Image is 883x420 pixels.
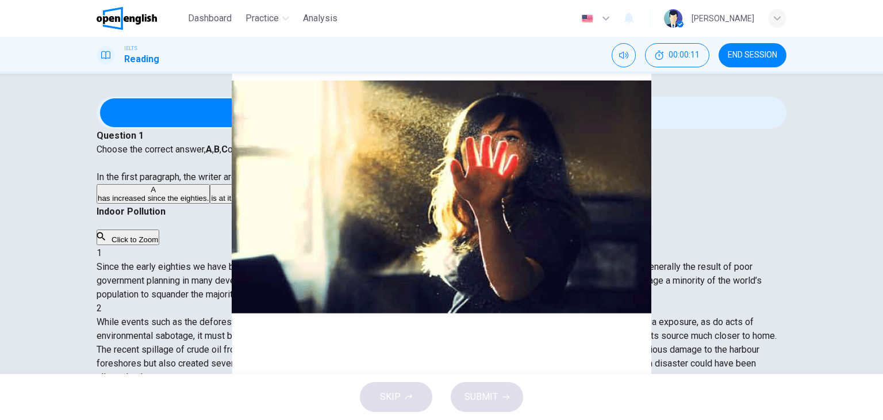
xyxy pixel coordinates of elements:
img: OpenEnglish logo [97,7,157,30]
span: Analysis [303,12,337,25]
div: [PERSON_NAME] [692,12,754,25]
span: IELTS [124,44,137,52]
a: OpenEnglish logo [97,7,183,30]
span: 00:00:11 [669,51,700,60]
span: END SESSION [728,51,777,60]
span: Practice [245,12,279,25]
button: 00:00:11 [645,43,709,67]
div: Mute [612,43,636,67]
button: END SESSION [719,43,786,67]
img: Profile picture [664,9,682,28]
h1: Reading [124,52,159,66]
img: en [580,14,594,23]
span: Dashboard [188,12,232,25]
button: Dashboard [183,8,236,29]
button: Analysis [298,8,342,29]
div: Hide [645,43,709,67]
button: Practice [241,8,294,29]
